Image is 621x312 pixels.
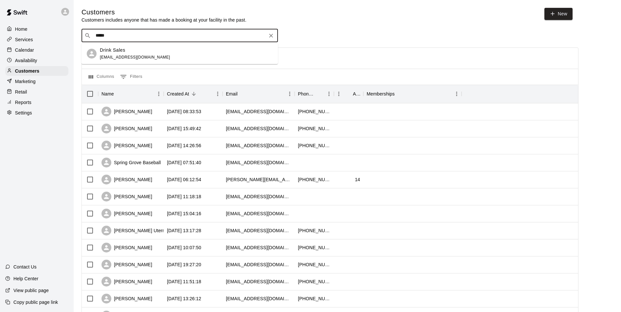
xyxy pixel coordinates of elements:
a: Services [5,35,68,44]
button: Sort [315,89,324,98]
a: Retail [5,87,68,97]
div: [PERSON_NAME] [101,141,152,150]
span: [EMAIL_ADDRESS][DOMAIN_NAME] [100,55,170,60]
div: corydonahue@hotmail.com [226,261,291,268]
button: Menu [154,89,164,99]
a: Home [5,24,68,34]
div: ashley.whitmore90@yahoo.com [226,227,291,234]
p: Help Center [13,275,38,282]
div: 2025-07-16 13:26:12 [167,295,201,302]
a: Settings [5,108,68,118]
div: 2025-08-05 11:18:18 [167,193,201,200]
div: jessestank@gmail.com [226,210,291,217]
div: +17174348148 [298,176,331,183]
p: Settings [15,110,32,116]
button: Sort [344,89,353,98]
h5: Customers [82,8,247,17]
div: president@springgrovebaseball.com [226,159,291,166]
div: courtneybaker35@yahoo.com [226,278,291,285]
div: 2025-07-31 15:04:16 [167,210,201,217]
button: Menu [285,89,295,99]
div: Email [223,85,295,103]
p: Contact Us [13,264,37,270]
a: Customers [5,66,68,76]
div: 2025-08-10 14:26:56 [167,142,201,149]
p: Reports [15,99,31,106]
div: Memberships [367,85,395,103]
div: [PERSON_NAME] [101,175,152,184]
a: New [544,8,573,20]
div: Created At [167,85,189,103]
div: Name [98,85,164,103]
div: 2025-08-13 15:49:42 [167,125,201,132]
p: Services [15,36,33,43]
button: Sort [189,89,198,98]
p: Marketing [15,78,36,85]
div: cangeletti18@gmail.com [226,295,291,302]
div: [PERSON_NAME] [101,124,152,133]
div: [PERSON_NAME] [101,260,152,269]
a: Reports [5,97,68,107]
div: Email [226,85,238,103]
p: Customers [15,68,39,74]
div: [PERSON_NAME] [101,294,152,303]
div: 2025-07-25 13:17:28 [167,227,201,234]
a: Marketing [5,77,68,86]
p: Retail [15,89,27,95]
div: liciamolz07@gmail.com [226,108,291,115]
button: Select columns [87,72,116,82]
div: 2025-07-21 19:27:20 [167,261,201,268]
div: 2025-07-21 11:51:18 [167,278,201,285]
div: jwmcmahon4@gmail.com [226,142,291,149]
div: [PERSON_NAME] [101,192,152,201]
div: tylerfields51@gmail.com [226,244,291,251]
button: Sort [238,89,247,98]
div: christopher.tawney@kloeckner.com [226,176,291,183]
div: Name [101,85,114,103]
div: +17175862457 [298,278,331,285]
p: Copy public page link [13,299,58,305]
div: cndthatcher@yahoo.com [226,125,291,132]
button: Menu [213,89,223,99]
div: 2025-08-08 07:51:40 [167,159,201,166]
button: Show filters [119,72,144,82]
a: Availability [5,56,68,65]
div: +14435292552 [298,295,331,302]
div: [PERSON_NAME] Utermahlen [101,226,178,235]
div: 2025-07-22 10:07:50 [167,244,201,251]
p: Home [15,26,27,32]
button: Menu [324,89,334,99]
a: Calendar [5,45,68,55]
p: View public page [13,287,49,294]
p: Calendar [15,47,34,53]
p: Customers includes anyone that has made a booking at your facility in the past. [82,17,247,23]
p: Drink Sales [100,47,125,54]
div: [PERSON_NAME] [101,107,152,116]
div: 2025-08-17 08:33:53 [167,108,201,115]
button: Clear [266,31,276,40]
div: 2025-08-06 06:12:54 [167,176,201,183]
div: Phone Number [298,85,315,103]
div: 14 [355,176,360,183]
div: +17176824474 [298,125,331,132]
div: +17176540700 [298,261,331,268]
button: Sort [114,89,123,98]
div: +17175153575 [298,142,331,149]
div: [PERSON_NAME] [101,277,152,286]
div: [PERSON_NAME] [101,209,152,218]
p: Availability [15,57,37,64]
div: +14107908185 [298,108,331,115]
button: Sort [395,89,404,98]
div: kkauffmann42@gmail.com [226,193,291,200]
div: Memberships [363,85,462,103]
div: Age [353,85,360,103]
div: Drink Sales [87,49,97,59]
div: [PERSON_NAME] [101,243,152,252]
